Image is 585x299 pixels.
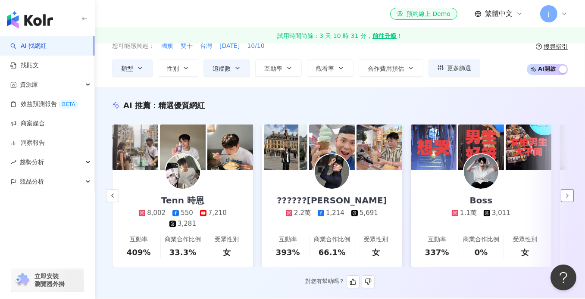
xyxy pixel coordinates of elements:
[319,247,345,258] div: 66.1%
[112,42,154,50] span: 您可能感興趣：
[247,41,265,51] button: 10/10
[208,209,227,218] div: 7,210
[169,247,196,258] div: 33.3%
[123,100,205,111] div: AI 推薦 ：
[314,235,350,244] div: 商業合作比例
[219,41,240,51] button: [DATE]
[95,28,585,44] a: 試用時間尚餘：3 天 10 時 31 分，前往升級！
[158,59,198,77] button: 性別
[460,209,477,218] div: 1.1萬
[14,273,31,287] img: chrome extension
[213,65,231,72] span: 追蹤數
[219,42,240,50] span: [DATE]
[397,9,450,18] div: 預約線上 Demo
[316,65,334,72] span: 觀看率
[161,41,174,51] button: 國旗
[506,125,551,170] img: post-image
[359,59,423,77] button: 合作費用預估
[294,209,311,218] div: 2.2萬
[255,59,302,77] button: 互動率
[463,235,499,244] div: 商業合作比例
[372,31,397,40] strong: 前往升級
[10,119,45,128] a: 商案媒合
[215,235,239,244] div: 受眾性別
[10,100,78,109] a: 效益預測報告BETA
[10,42,47,50] a: searchAI 找網紅
[127,247,151,258] div: 409%
[223,247,231,258] div: 女
[112,59,153,77] button: 類型
[160,125,206,170] img: post-image
[34,272,65,288] span: 立即安裝 瀏覽器外掛
[492,209,510,218] div: 3,011
[276,247,300,258] div: 393%
[521,247,529,258] div: 女
[364,235,388,244] div: 受眾性別
[411,125,457,170] img: post-image
[268,194,396,206] div: ??????[PERSON_NAME]
[10,159,16,165] span: rise
[10,139,45,147] a: 洞察報告
[161,42,173,50] span: 國旗
[315,154,349,189] img: KOL Avatar
[147,209,166,218] div: 8,002
[513,235,537,244] div: 受眾性別
[360,209,378,218] div: 5,691
[20,75,38,94] span: 資源庫
[264,65,282,72] span: 互動率
[536,44,542,50] span: question-circle
[7,11,53,28] img: logo
[390,8,457,20] a: 預約線上 Demo
[167,65,179,72] span: 性別
[247,42,264,50] span: 10/10
[305,275,375,288] div: 對您有幫助嗎？
[307,59,354,77] button: 觀看率
[130,235,148,244] div: 互動率
[544,43,568,50] div: 搜尋指引
[447,65,471,72] span: 更多篩選
[207,125,253,170] img: post-image
[368,65,404,72] span: 合作費用預估
[178,219,196,228] div: 3,281
[279,235,297,244] div: 互動率
[425,247,449,258] div: 337%
[166,154,200,189] img: KOL Avatar
[458,125,504,170] img: post-image
[121,65,133,72] span: 類型
[181,42,193,50] span: 雙十
[429,59,480,77] button: 更多篩選
[548,9,550,19] span: J
[262,170,402,267] a: ??????[PERSON_NAME]2.2萬1,2145,691互動率393%商業合作比例66.1%受眾性別女
[357,125,402,170] img: post-image
[11,268,84,292] a: chrome extension立即安裝 瀏覽器外掛
[10,61,39,70] a: 找貼文
[428,235,446,244] div: 互動率
[551,265,576,290] iframe: Help Scout Beacon - Open
[372,247,380,258] div: 女
[309,125,355,170] img: post-image
[485,9,513,19] span: 繁體中文
[158,101,205,110] span: 精選優質網紅
[20,172,44,191] span: 競品分析
[153,194,213,206] div: Tenn 時恩
[181,209,193,218] div: 550
[180,41,193,51] button: 雙十
[20,153,44,172] span: 趨勢分析
[326,209,344,218] div: 1,214
[113,170,253,267] a: Tenn 時恩8,0025507,2103,281互動率409%商業合作比例33.3%受眾性別女
[262,125,307,170] img: post-image
[200,42,212,50] span: 台灣
[464,154,498,189] img: KOL Avatar
[475,247,488,258] div: 0%
[203,59,250,77] button: 追蹤數
[411,170,551,267] a: Boss1.1萬3,011互動率337%商業合作比例0%受眾性別女
[113,125,158,170] img: post-image
[165,235,201,244] div: 商業合作比例
[461,194,501,206] div: Boss
[200,41,213,51] button: 台灣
